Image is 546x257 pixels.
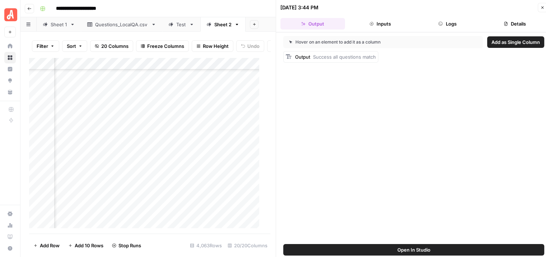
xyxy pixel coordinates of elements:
div: Questions_LocalQA.csv [95,21,148,28]
button: Inputs [348,18,412,30]
div: Sheet 2 [214,21,232,28]
button: Add as Single Column [487,36,544,48]
button: Help + Support [4,243,16,254]
a: Usage [4,220,16,231]
span: Stop Runs [118,242,141,249]
div: 20/20 Columns [225,240,270,251]
span: Filter [37,42,48,50]
button: Sort [62,40,87,52]
button: Workspace: Angi [4,6,16,24]
a: Learning Hub [4,231,16,243]
a: Sheet 1 [37,17,81,32]
button: 20 Columns [90,40,133,52]
a: Opportunities [4,75,16,86]
img: Angi Logo [4,8,17,21]
span: Freeze Columns [147,42,184,50]
div: Sheet 1 [51,21,67,28]
button: Filter [32,40,59,52]
span: Success all questions match [313,54,376,60]
span: Add 10 Rows [75,242,103,249]
div: 4,063 Rows [187,240,225,251]
button: Add 10 Rows [64,240,108,251]
span: Output [295,54,310,60]
a: Questions_LocalQA.csv [81,17,162,32]
button: Freeze Columns [136,40,189,52]
button: Open In Studio [283,244,544,256]
span: Sort [67,42,76,50]
button: Add Row [29,240,64,251]
span: 20 Columns [101,42,129,50]
a: Your Data [4,86,16,98]
span: Add Row [40,242,60,249]
button: Row Height [192,40,233,52]
button: Logs [415,18,480,30]
span: Add as Single Column [491,39,540,46]
span: Open In Studio [397,246,430,253]
a: Browse [4,52,16,63]
button: Stop Runs [108,240,145,251]
div: Test [176,21,186,28]
div: [DATE] 3:44 PM [280,4,318,11]
span: Row Height [203,42,229,50]
a: Settings [4,208,16,220]
a: Test [162,17,200,32]
button: Output [280,18,345,30]
a: Home [4,40,16,52]
a: Insights [4,63,16,75]
span: Undo [247,42,260,50]
a: Sheet 2 [200,17,246,32]
button: Undo [236,40,264,52]
div: Hover on an element to add it as a column [289,39,429,45]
